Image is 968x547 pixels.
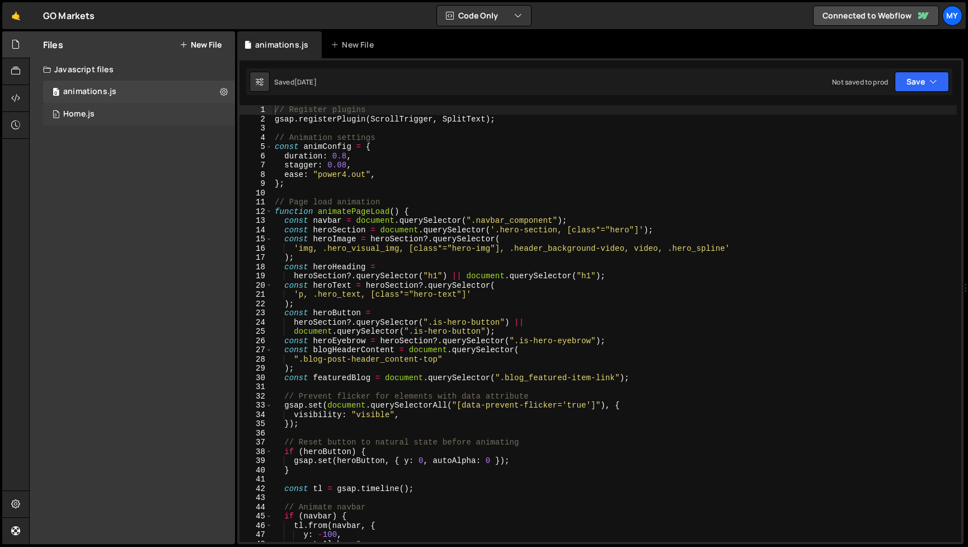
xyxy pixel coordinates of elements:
[239,493,272,503] div: 43
[43,39,63,51] h2: Files
[239,235,272,244] div: 15
[239,447,272,457] div: 38
[255,39,308,50] div: animations.js
[942,6,962,26] a: My
[239,503,272,512] div: 44
[274,77,317,87] div: Saved
[239,300,272,309] div: 22
[239,308,272,318] div: 23
[239,244,272,254] div: 16
[239,161,272,170] div: 7
[239,364,272,373] div: 29
[63,87,116,97] div: animations.js
[43,9,95,22] div: GO Markets
[63,109,95,119] div: Home.js
[239,392,272,401] div: 32
[239,179,272,189] div: 9
[239,290,272,300] div: 21
[239,189,272,198] div: 10
[895,72,949,92] button: Save
[239,124,272,133] div: 3
[53,88,59,97] span: 0
[239,466,272,475] div: 40
[239,272,272,281] div: 19
[239,530,272,540] div: 47
[239,170,272,180] div: 8
[239,382,272,392] div: 31
[239,429,272,438] div: 36
[239,401,272,410] div: 33
[832,77,888,87] div: Not saved to prod
[239,521,272,531] div: 46
[239,207,272,217] div: 12
[239,336,272,346] div: 26
[239,133,272,143] div: 4
[239,327,272,336] div: 25
[180,40,222,49] button: New File
[239,142,272,152] div: 5
[43,81,235,103] div: 14668/42206.js
[30,58,235,81] div: Javascript files
[239,198,272,207] div: 11
[239,410,272,420] div: 34
[239,484,272,494] div: 42
[294,77,317,87] div: [DATE]
[239,263,272,272] div: 18
[239,438,272,447] div: 37
[239,253,272,263] div: 17
[2,2,30,29] a: 🤙
[239,152,272,161] div: 6
[239,456,272,466] div: 39
[239,216,272,226] div: 13
[239,105,272,115] div: 1
[239,355,272,364] div: 28
[331,39,378,50] div: New File
[239,318,272,328] div: 24
[53,111,59,120] span: 0
[239,373,272,383] div: 30
[239,281,272,291] div: 20
[239,512,272,521] div: 45
[239,419,272,429] div: 35
[239,345,272,355] div: 27
[43,103,235,125] div: 14668/37994.js
[437,6,531,26] button: Code Only
[239,475,272,484] div: 41
[239,226,272,235] div: 14
[239,115,272,124] div: 2
[813,6,939,26] a: Connected to Webflow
